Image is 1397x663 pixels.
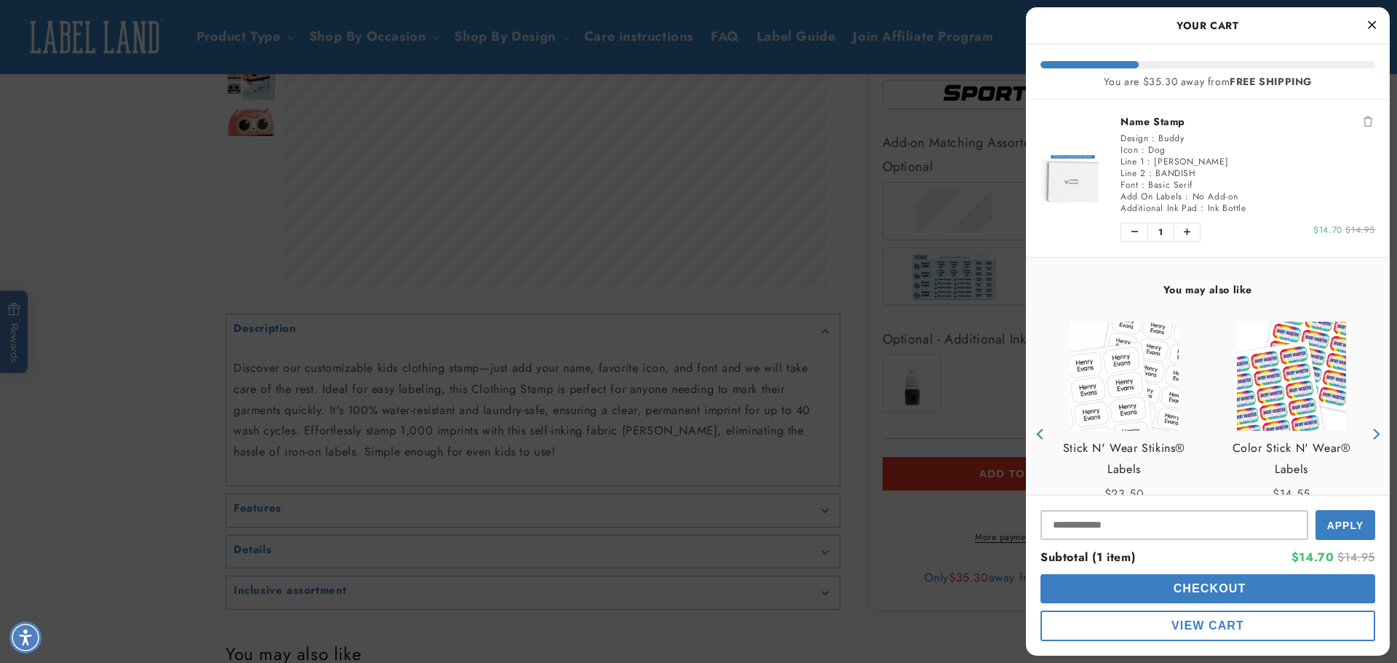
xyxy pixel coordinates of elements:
[1193,190,1238,203] span: No Add-on
[1361,114,1375,129] button: Remove Name Stamp
[1170,582,1246,595] span: Checkout
[1040,611,1375,641] button: cart
[1121,132,1149,145] span: Design
[1121,167,1146,180] span: Line 2
[1208,307,1375,561] div: product
[1237,322,1346,431] img: Color Stick N' Wear® Labels - Label Land
[1154,155,1228,168] span: [PERSON_NAME]
[1185,190,1189,203] span: :
[1155,167,1195,180] span: BANDISH
[1040,307,1208,561] div: product
[1291,549,1334,565] span: $14.70
[1040,283,1375,296] h4: You may also like
[1040,76,1375,88] div: You are $35.30 away from
[1121,114,1375,129] a: Name Stamp
[1105,485,1145,502] span: $23.50
[1030,424,1051,445] button: Previous
[1327,520,1364,531] span: Apply
[1040,549,1135,565] span: Subtotal (1 item)
[1142,143,1145,156] span: :
[1273,485,1310,502] span: $14.55
[1316,510,1375,540] button: Apply
[1040,574,1375,603] button: cart
[1142,178,1145,191] span: :
[1040,15,1375,36] h2: Your Cart
[1152,132,1155,145] span: :
[1174,223,1200,241] button: Increase quantity of Name Stamp
[1215,438,1368,480] a: View Color Stick N' Wear® Labels
[1040,151,1106,206] img: Name Stamp
[1345,223,1375,237] span: $14.95
[1208,202,1246,215] span: Ink Bottle
[9,622,41,654] div: Accessibility Menu
[1121,190,1182,203] span: Add On Labels
[1121,155,1145,168] span: Line 1
[1148,178,1193,191] span: Basic Serif
[1337,549,1375,565] span: $14.95
[1121,143,1138,156] span: Icon
[1121,202,1198,215] span: Additional Ink Pad
[1158,132,1184,145] span: Buddy
[1313,223,1342,237] span: $14.70
[1201,202,1204,215] span: :
[1121,178,1138,191] span: Font
[1149,167,1153,180] span: :
[1048,438,1201,480] a: View Stick N' Wear Stikins® Labels
[1148,143,1166,156] span: Dog
[1147,223,1174,241] span: 1
[1040,510,1308,540] input: Input Discount
[1364,424,1386,445] button: Next
[1070,322,1179,431] img: View Stick N' Wear Stikins® Labels
[1230,74,1312,89] b: FREE SHIPPING
[1040,100,1375,257] li: product
[1171,619,1244,632] span: View Cart
[1147,155,1151,168] span: :
[1361,15,1382,36] button: Close Cart
[1121,223,1147,241] button: Decrease quantity of Name Stamp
